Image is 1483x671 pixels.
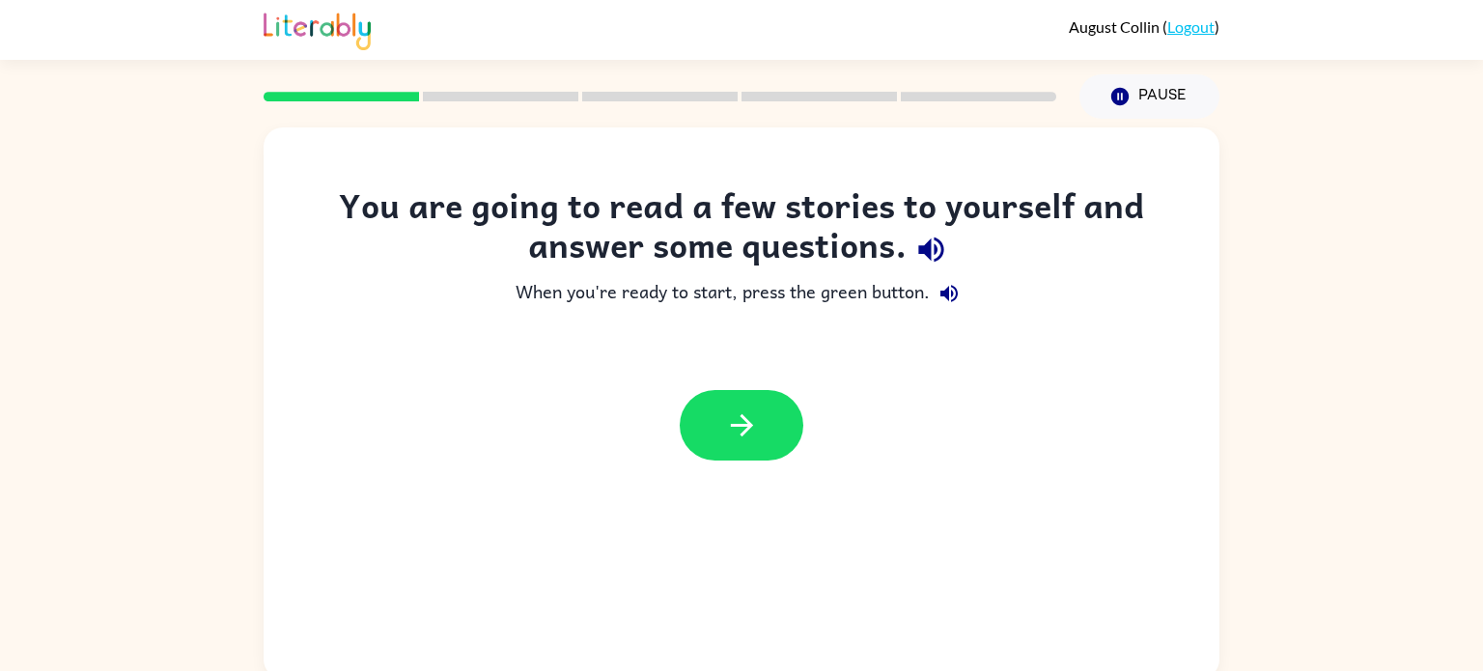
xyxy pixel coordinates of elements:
[302,274,1181,313] div: When you're ready to start, press the green button.
[264,8,371,50] img: Literably
[1069,17,1219,36] div: ( )
[1079,74,1219,119] button: Pause
[1069,17,1162,36] span: August Collin
[1167,17,1215,36] a: Logout
[302,185,1181,274] div: You are going to read a few stories to yourself and answer some questions.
